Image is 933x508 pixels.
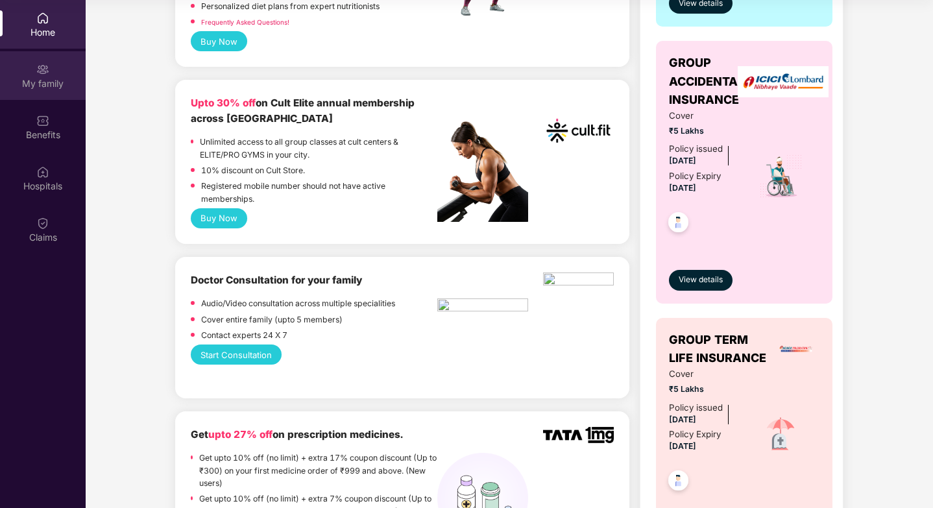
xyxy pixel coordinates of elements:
[779,332,814,367] img: insurerLogo
[437,121,528,222] img: pc2.png
[669,441,696,451] span: [DATE]
[669,156,696,165] span: [DATE]
[669,415,696,424] span: [DATE]
[758,412,803,457] img: icon
[201,313,343,326] p: Cover entire family (upto 5 members)
[669,367,742,381] span: Cover
[543,95,614,166] img: cult.png
[36,63,49,76] img: svg+xml;base64,PHN2ZyB3aWR0aD0iMjAiIGhlaWdodD0iMjAiIHZpZXdCb3g9IjAgMCAyMCAyMCIgZmlsbD0ibm9uZSIgeG...
[669,109,742,123] span: Cover
[36,165,49,178] img: svg+xml;base64,PHN2ZyBpZD0iSG9zcGl0YWxzIiB4bWxucz0iaHR0cDovL3d3dy53My5vcmcvMjAwMC9zdmciIHdpZHRoPS...
[201,297,395,309] p: Audio/Video consultation across multiple specialities
[662,466,694,498] img: svg+xml;base64,PHN2ZyB4bWxucz0iaHR0cDovL3d3dy53My5vcmcvMjAwMC9zdmciIHdpZHRoPSI0OC45NDMiIGhlaWdodD...
[201,180,437,205] p: Registered mobile number should not have active memberships.
[36,12,49,25] img: svg+xml;base64,PHN2ZyBpZD0iSG9tZSIgeG1sbnM9Imh0dHA6Ly93d3cudzMub3JnLzIwMDAvc3ZnIiB3aWR0aD0iMjAiIG...
[199,452,437,489] p: Get upto 10% off (no limit) + extra 17% coupon discount (Up to ₹300) on your first medicine order...
[669,169,721,183] div: Policy Expiry
[543,427,614,443] img: TATA_1mg_Logo.png
[191,274,362,286] b: Doctor Consultation for your family
[191,97,256,109] b: Upto 30% off
[669,125,742,137] span: ₹5 Lakhs
[758,154,803,199] img: icon
[679,274,723,286] span: View details
[669,54,744,109] span: GROUP ACCIDENTAL INSURANCE
[36,217,49,230] img: svg+xml;base64,PHN2ZyBpZD0iQ2xhaW0iIHhtbG5zPSJodHRwOi8vd3d3LnczLm9yZy8yMDAwL3N2ZyIgd2lkdGg9IjIwIi...
[201,164,305,176] p: 10% discount on Cult Store.
[662,208,694,240] img: svg+xml;base64,PHN2ZyB4bWxucz0iaHR0cDovL3d3dy53My5vcmcvMjAwMC9zdmciIHdpZHRoPSI0OC45NDMiIGhlaWdodD...
[669,183,696,193] span: [DATE]
[669,383,742,395] span: ₹5 Lakhs
[669,270,733,291] button: View details
[669,142,723,156] div: Policy issued
[191,97,415,125] b: on Cult Elite annual membership across [GEOGRAPHIC_DATA]
[669,331,772,368] span: GROUP TERM LIFE INSURANCE
[191,345,282,365] button: Start Consultation
[738,66,829,98] img: insurerLogo
[36,114,49,127] img: svg+xml;base64,PHN2ZyBpZD0iQmVuZWZpdHMiIHhtbG5zPSJodHRwOi8vd3d3LnczLm9yZy8yMDAwL3N2ZyIgd2lkdGg9Ij...
[191,31,247,51] button: Buy Now
[669,401,723,415] div: Policy issued
[208,428,273,441] span: upto 27% off
[201,329,287,341] p: Contact experts 24 X 7
[201,18,289,26] a: Frequently Asked Questions!
[669,428,721,441] div: Policy Expiry
[200,136,437,161] p: Unlimited access to all group classes at cult centers & ELITE/PRO GYMS in your city.
[437,298,528,315] img: pngtree-physiotherapy-physiotherapist-rehab-disability-stretching-png-image_6063262.png
[543,272,614,289] img: physica%20-%20Edited.png
[191,208,247,228] button: Buy Now
[191,428,403,441] b: Get on prescription medicines.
